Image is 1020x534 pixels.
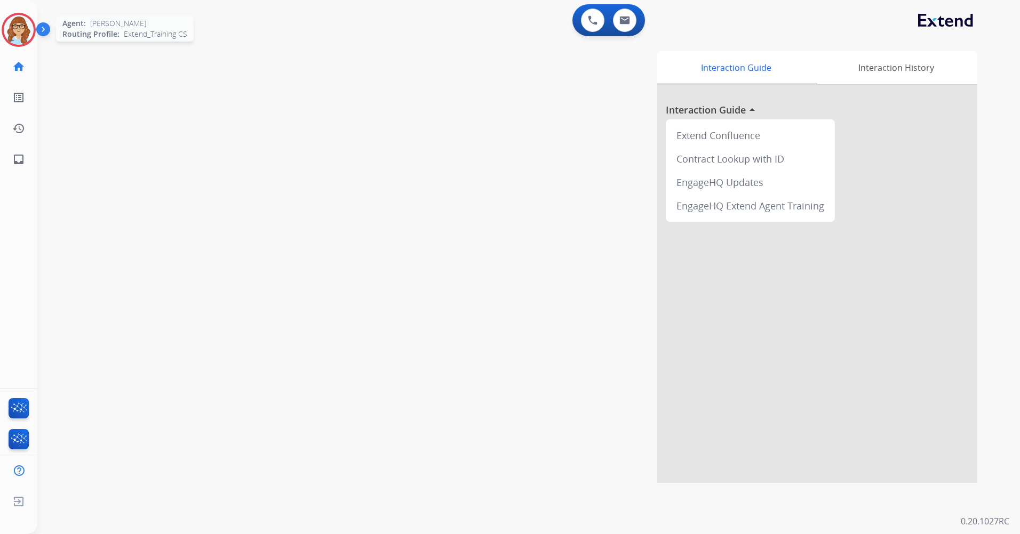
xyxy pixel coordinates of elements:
[670,147,831,171] div: Contract Lookup with ID
[670,124,831,147] div: Extend Confluence
[62,29,119,39] span: Routing Profile:
[12,60,25,73] mat-icon: home
[62,18,86,29] span: Agent:
[12,91,25,104] mat-icon: list_alt
[961,515,1009,528] p: 0.20.1027RC
[815,51,977,84] div: Interaction History
[12,122,25,135] mat-icon: history
[657,51,815,84] div: Interaction Guide
[4,15,34,45] img: avatar
[90,18,146,29] span: [PERSON_NAME]
[124,29,187,39] span: Extend_Training CS
[670,194,831,217] div: EngageHQ Extend Agent Training
[12,153,25,166] mat-icon: inbox
[670,171,831,194] div: EngageHQ Updates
